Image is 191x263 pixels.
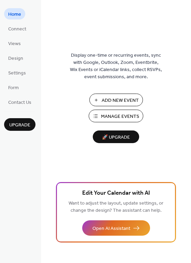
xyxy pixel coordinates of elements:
[92,225,130,232] span: Open AI Assistant
[4,38,25,49] a: Views
[8,70,26,77] span: Settings
[4,8,25,19] a: Home
[8,11,21,18] span: Home
[93,130,139,143] button: 🚀 Upgrade
[4,96,35,108] a: Contact Us
[4,82,23,93] a: Form
[8,84,19,92] span: Form
[69,199,163,215] span: Want to adjust the layout, update settings, or change the design? The assistant can help.
[102,97,139,104] span: Add New Event
[4,118,35,131] button: Upgrade
[4,67,30,78] a: Settings
[8,55,23,62] span: Design
[97,133,135,142] span: 🚀 Upgrade
[9,122,30,129] span: Upgrade
[101,113,139,120] span: Manage Events
[70,52,162,81] span: Display one-time or recurring events, sync with Google, Outlook, Zoom, Eventbrite, Wix Events or ...
[8,40,21,47] span: Views
[8,26,26,33] span: Connect
[82,189,150,198] span: Edit Your Calendar with AI
[82,220,150,236] button: Open AI Assistant
[89,94,143,106] button: Add New Event
[4,52,27,64] a: Design
[8,99,31,106] span: Contact Us
[4,23,30,34] a: Connect
[89,110,143,122] button: Manage Events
